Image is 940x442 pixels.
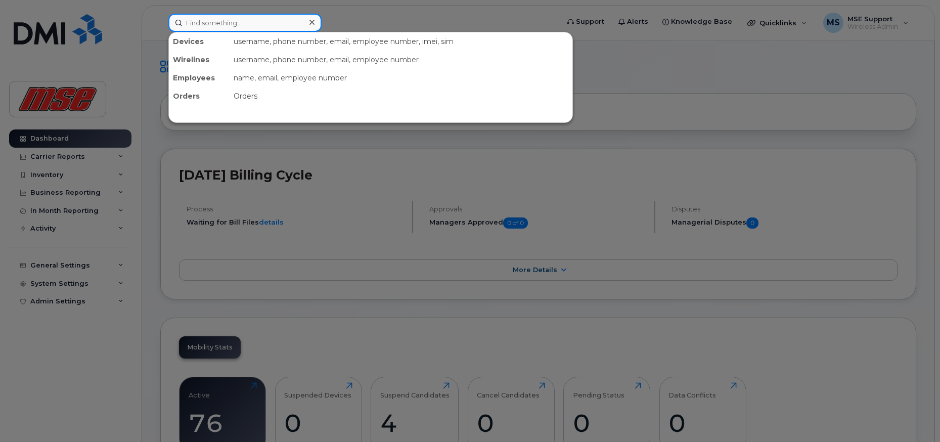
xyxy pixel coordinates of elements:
[169,32,230,51] div: Devices
[169,87,230,105] div: Orders
[169,69,230,87] div: Employees
[230,87,572,105] div: Orders
[169,51,230,69] div: Wirelines
[230,51,572,69] div: username, phone number, email, employee number
[230,69,572,87] div: name, email, employee number
[230,32,572,51] div: username, phone number, email, employee number, imei, sim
